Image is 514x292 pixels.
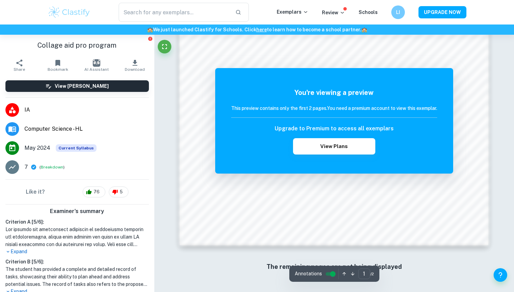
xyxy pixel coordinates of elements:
[5,258,149,265] h6: Criterion B [ 5 / 6 ]:
[494,268,507,282] button: Help and Feedback
[56,144,97,152] span: Current Syllabus
[391,5,405,19] button: LI
[293,138,375,155] button: View Plans
[370,271,374,277] span: / 2
[5,80,149,92] button: View [PERSON_NAME]
[5,265,149,288] h1: The student has provided a complete and detailed record of tasks, showcasing their ability to pla...
[77,56,116,75] button: AI Assistant
[295,270,322,277] span: Annotations
[116,189,126,195] span: 5
[5,218,149,226] h6: Criterion A [ 5 / 6 ]:
[55,82,109,90] h6: View [PERSON_NAME]
[90,189,103,195] span: 76
[275,125,394,133] h6: Upgrade to Premium to access all exemplars
[38,56,77,75] button: Bookmark
[394,9,402,16] h6: LI
[24,144,50,152] span: May 2024
[1,26,513,33] h6: We just launched Clastify for Schools. Click to learn how to become a school partner.
[277,8,308,16] p: Exemplars
[119,3,230,22] input: Search for any exemplars...
[48,5,91,19] img: Clastify logo
[84,67,109,72] span: AI Assistant
[256,27,267,32] a: here
[158,40,171,53] button: Fullscreen
[359,10,378,15] a: Schools
[361,27,367,32] span: 🏫
[125,67,145,72] span: Download
[48,67,68,72] span: Bookmark
[231,87,437,98] h5: You're viewing a preview
[148,36,153,41] button: Report issue
[418,6,466,18] button: UPGRADE NOW
[39,164,65,171] span: ( )
[41,164,63,170] button: Breakdown
[231,104,437,112] h6: This preview contains only the first 2 pages. You need a premium account to view this exemplar.
[24,106,149,114] span: IA
[5,40,149,50] h1: Collage aid pro program
[26,188,45,196] h6: Like it?
[56,144,97,152] div: This exemplar is based on the current syllabus. Feel free to refer to it for inspiration/ideas wh...
[116,56,154,75] button: Download
[3,207,152,215] h6: Examiner's summary
[147,27,153,32] span: 🏫
[193,262,475,272] h6: The remaining pages are not being displayed
[322,9,345,16] p: Review
[24,125,149,133] span: Computer Science - HL
[14,67,25,72] span: Share
[5,226,149,248] h1: Lor ipsumdo sit ametconsect adipiscin el seddoeiusmo temporin utl etdoloremagna, aliqua enim admi...
[24,163,28,171] p: 7
[93,59,100,67] img: AI Assistant
[5,248,149,255] p: Expand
